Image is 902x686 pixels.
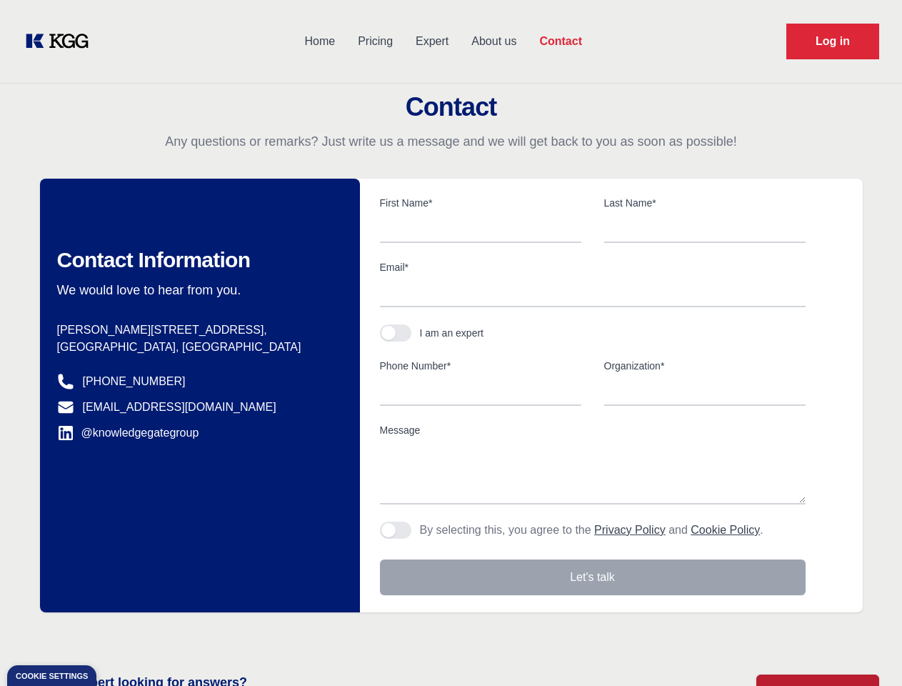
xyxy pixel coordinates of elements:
label: Phone Number* [380,359,581,373]
iframe: Chat Widget [831,617,902,686]
p: [GEOGRAPHIC_DATA], [GEOGRAPHIC_DATA] [57,339,337,356]
a: [PHONE_NUMBER] [83,373,186,390]
a: Contact [528,23,593,60]
label: Organization* [604,359,806,373]
a: @knowledgegategroup [57,424,199,442]
label: Email* [380,260,806,274]
p: Any questions or remarks? Just write us a message and we will get back to you as soon as possible! [17,133,885,150]
a: Pricing [346,23,404,60]
a: [EMAIL_ADDRESS][DOMAIN_NAME] [83,399,276,416]
label: Last Name* [604,196,806,210]
a: Request Demo [786,24,879,59]
a: KOL Knowledge Platform: Talk to Key External Experts (KEE) [23,30,100,53]
div: Cookie settings [16,672,88,680]
p: [PERSON_NAME][STREET_ADDRESS], [57,322,337,339]
button: Let's talk [380,560,806,595]
h2: Contact Information [57,247,337,273]
a: Home [293,23,346,60]
a: Expert [404,23,460,60]
a: Cookie Policy [691,524,760,536]
p: We would love to hear from you. [57,282,337,299]
h2: Contact [17,93,885,121]
div: I am an expert [420,326,484,340]
label: Message [380,423,806,437]
a: About us [460,23,528,60]
a: Privacy Policy [594,524,666,536]
label: First Name* [380,196,581,210]
p: By selecting this, you agree to the and . [420,522,763,539]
